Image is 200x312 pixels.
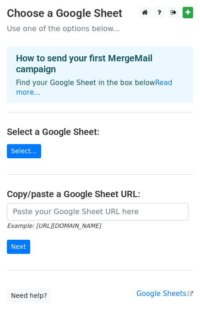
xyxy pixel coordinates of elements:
a: Google Sheets [136,290,193,298]
a: Read more... [16,79,173,97]
a: Need help? [7,289,51,303]
a: Select... [7,144,41,158]
p: Find your Google Sheet in the box below [16,78,184,97]
p: Use one of the options below... [7,24,193,33]
input: Next [7,240,30,254]
input: Paste your Google Sheet URL here [7,203,189,221]
small: Example: [URL][DOMAIN_NAME] [7,222,101,229]
h4: How to send your first MergeMail campaign [16,53,184,75]
h4: Select a Google Sheet: [7,126,193,137]
h3: Choose a Google Sheet [7,7,193,20]
h4: Copy/paste a Google Sheet URL: [7,188,193,199]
